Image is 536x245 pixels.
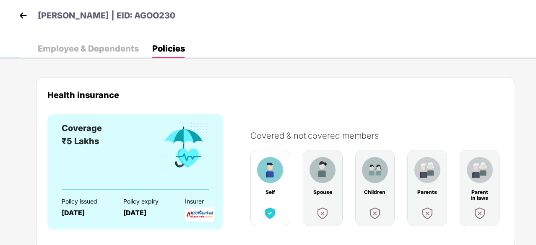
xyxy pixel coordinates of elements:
[62,136,99,146] span: ₹5 Lakhs
[159,122,209,172] img: benefitCardImg
[123,209,170,217] div: [DATE]
[47,90,504,100] div: Health insurance
[263,206,278,221] img: benefitCardImg
[467,157,493,183] img: benefitCardImg
[62,209,109,217] div: [DATE]
[152,44,185,53] div: Policies
[362,157,388,183] img: benefitCardImg
[62,198,109,205] div: Policy issued
[315,206,330,221] img: benefitCardImg
[257,157,283,183] img: benefitCardImg
[367,206,382,221] img: benefitCardImg
[185,198,232,205] div: Insurer
[38,9,175,22] p: [PERSON_NAME] | EID: AGOO230
[312,189,333,195] div: Spouse
[185,207,214,222] img: InsurerLogo
[416,189,438,195] div: Parents
[310,157,336,183] img: benefitCardImg
[17,9,29,22] img: back
[420,206,435,221] img: benefitCardImg
[38,44,139,53] div: Employee & Dependents
[259,189,281,195] div: Self
[472,206,487,221] img: benefitCardImg
[62,122,102,135] div: Coverage
[250,131,512,141] div: Covered & not covered members
[414,157,440,183] img: benefitCardImg
[469,189,491,195] div: Parent in laws
[123,198,170,205] div: Policy expiry
[364,189,386,195] div: Children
